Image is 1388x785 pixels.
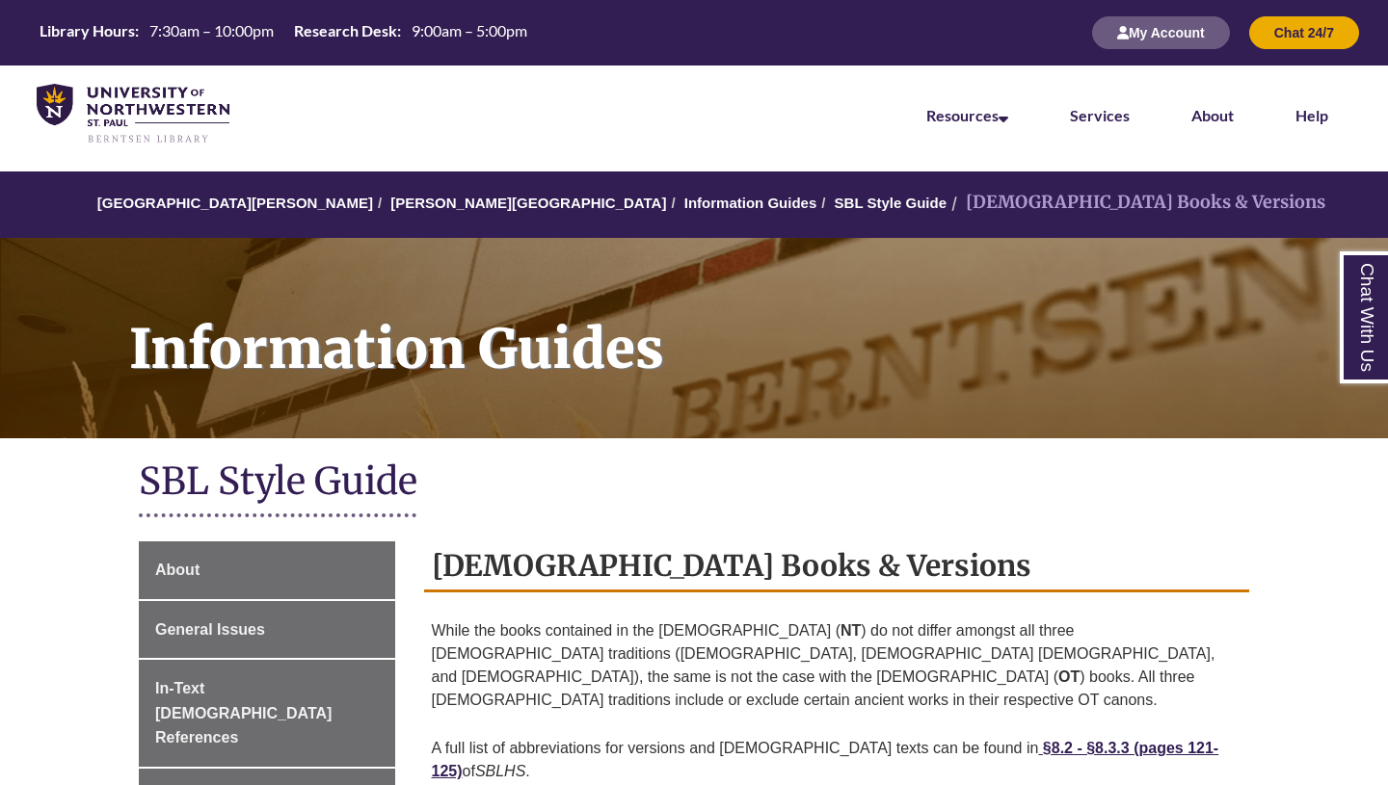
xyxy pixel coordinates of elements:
[1092,16,1230,49] button: My Account
[139,458,1249,509] h1: SBL Style Guide
[841,622,861,639] strong: NT
[139,541,395,599] a: About
[1092,24,1230,40] a: My Account
[286,20,404,41] th: Research Desk:
[475,763,525,779] em: SBLHS
[424,541,1250,592] h2: [DEMOGRAPHIC_DATA] Books & Versions
[412,21,527,39] span: 9:00am – 5:00pm
[32,20,535,46] a: Hours Today
[155,621,265,638] span: General Issues
[32,20,142,41] th: Library Hours:
[432,612,1242,720] p: While the books contained in the [DEMOGRAPHIC_DATA] ( ) do not differ amongst all three [DEMOGRAP...
[155,680,332,746] span: In-Text [DEMOGRAPHIC_DATA] References
[32,20,535,44] table: Hours Today
[37,84,229,144] img: UNWSP Library Logo
[1058,668,1080,685] strong: OT
[97,195,373,211] a: [GEOGRAPHIC_DATA][PERSON_NAME]
[1295,106,1328,124] a: Help
[108,238,1388,413] h1: Information Guides
[835,195,947,211] a: SBL Style Guide
[947,189,1325,217] li: [DEMOGRAPHIC_DATA] Books & Versions
[390,195,666,211] a: [PERSON_NAME][GEOGRAPHIC_DATA]
[139,660,395,767] a: In-Text [DEMOGRAPHIC_DATA] References
[1249,24,1359,40] a: Chat 24/7
[1249,16,1359,49] button: Chat 24/7
[139,601,395,659] a: General Issues
[926,106,1008,124] a: Resources
[149,21,274,39] span: 7:30am – 10:00pm
[684,195,817,211] a: Information Guides
[1191,106,1234,124] a: About
[155,562,200,578] span: About
[1070,106,1130,124] a: Services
